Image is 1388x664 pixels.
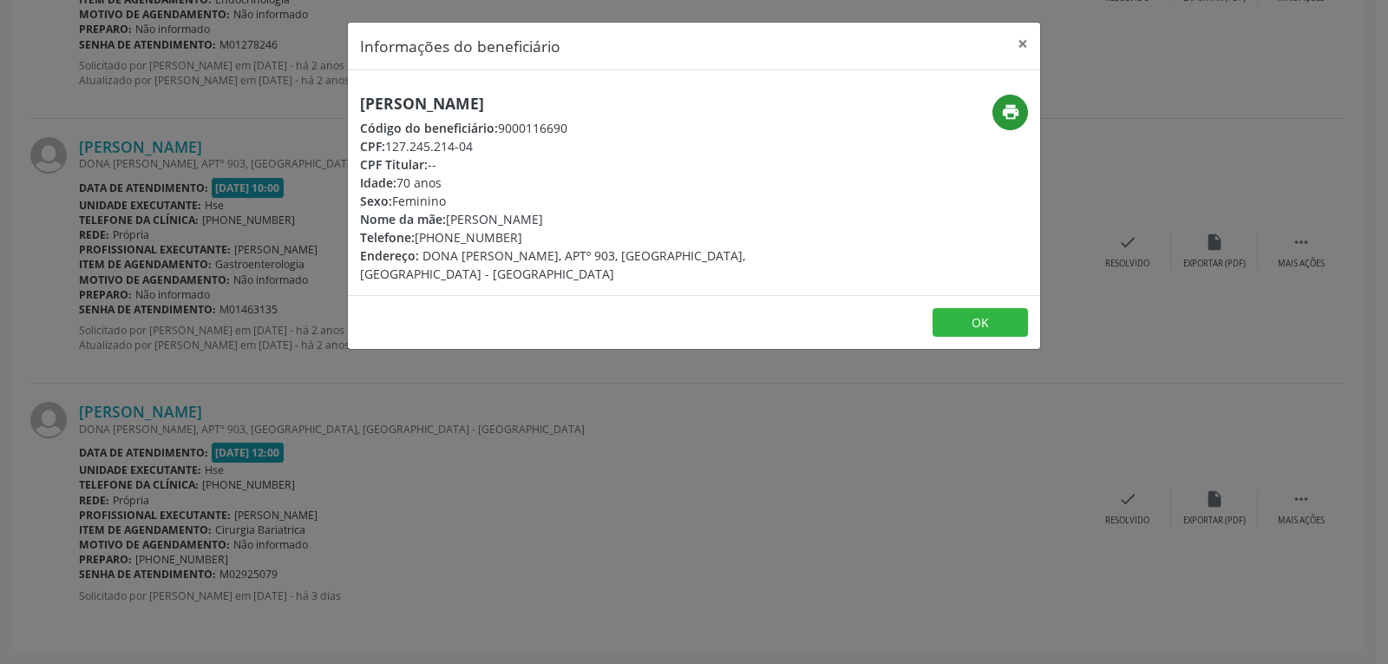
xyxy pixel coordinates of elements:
div: 9000116690 [360,119,797,137]
div: [PHONE_NUMBER] [360,228,797,247]
div: 127.245.214-04 [360,137,797,155]
span: CPF Titular: [360,156,428,173]
i: print [1001,102,1020,122]
h5: Informações do beneficiário [360,35,560,57]
div: [PERSON_NAME] [360,210,797,228]
div: Feminino [360,192,797,210]
h5: [PERSON_NAME] [360,95,797,113]
span: Sexo: [360,193,392,209]
span: CPF: [360,138,385,154]
span: DONA [PERSON_NAME], APTº 903, [GEOGRAPHIC_DATA], [GEOGRAPHIC_DATA] - [GEOGRAPHIC_DATA] [360,247,745,282]
button: OK [933,308,1028,338]
button: Close [1005,23,1040,65]
div: -- [360,155,797,174]
button: print [992,95,1028,130]
div: 70 anos [360,174,797,192]
span: Código do beneficiário: [360,120,498,136]
span: Telefone: [360,229,415,246]
span: Nome da mãe: [360,211,446,227]
span: Endereço: [360,247,419,264]
span: Idade: [360,174,396,191]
